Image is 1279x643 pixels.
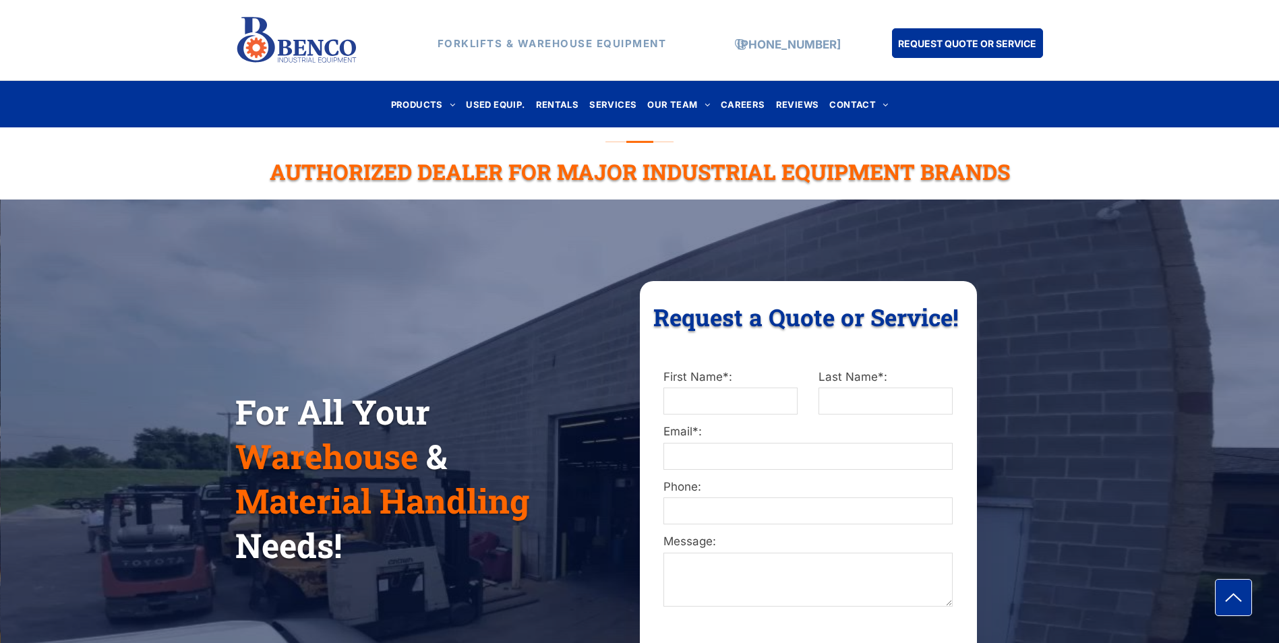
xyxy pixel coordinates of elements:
[531,95,585,113] a: RENTALS
[235,523,342,568] span: Needs!
[824,95,893,113] a: CONTACT
[663,423,952,441] label: Email*:
[715,95,771,113] a: CAREERS
[386,95,461,113] a: PRODUCTS
[235,479,529,523] span: Material Handling
[898,31,1036,56] span: REQUEST QUOTE OR SERVICE
[771,95,825,113] a: REVIEWS
[653,301,959,332] span: Request a Quote or Service!
[819,369,952,386] label: Last Name*:
[460,95,530,113] a: USED EQUIP.
[438,37,667,50] strong: FORKLIFTS & WAREHOUSE EQUIPMENT
[584,95,642,113] a: SERVICES
[737,38,841,51] a: [PHONE_NUMBER]
[663,369,797,386] label: First Name*:
[892,28,1043,58] a: REQUEST QUOTE OR SERVICE
[235,434,418,479] span: Warehouse
[270,157,1010,186] span: Authorized Dealer For Major Industrial Equipment Brands
[426,434,447,479] span: &
[235,390,430,434] span: For All Your
[663,479,952,496] label: Phone:
[642,95,715,113] a: OUR TEAM
[663,533,952,551] label: Message:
